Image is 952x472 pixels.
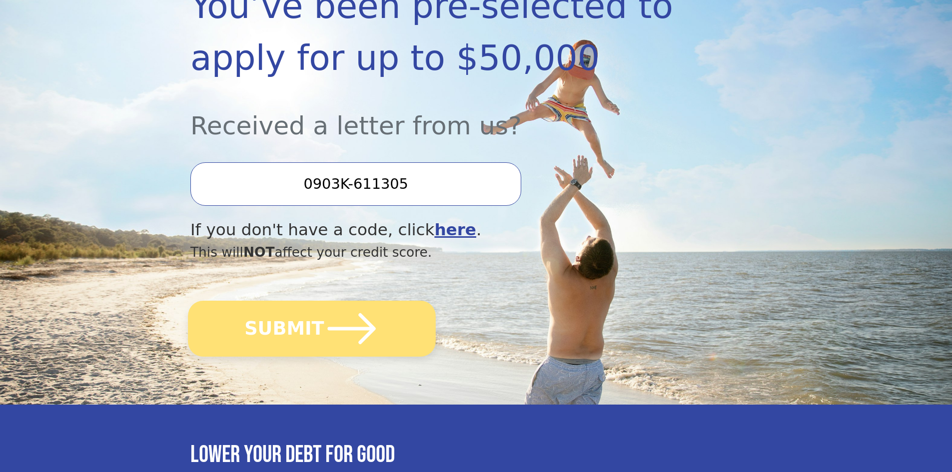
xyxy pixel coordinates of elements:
h3: Lower your debt for good [190,441,762,470]
input: Enter your Offer Code: [190,162,521,205]
button: SUBMIT [188,301,436,357]
span: NOT [243,244,275,260]
div: Received a letter from us? [190,84,676,144]
a: here [434,220,476,239]
div: If you don't have a code, click . [190,218,676,242]
div: This will affect your credit score. [190,242,676,262]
